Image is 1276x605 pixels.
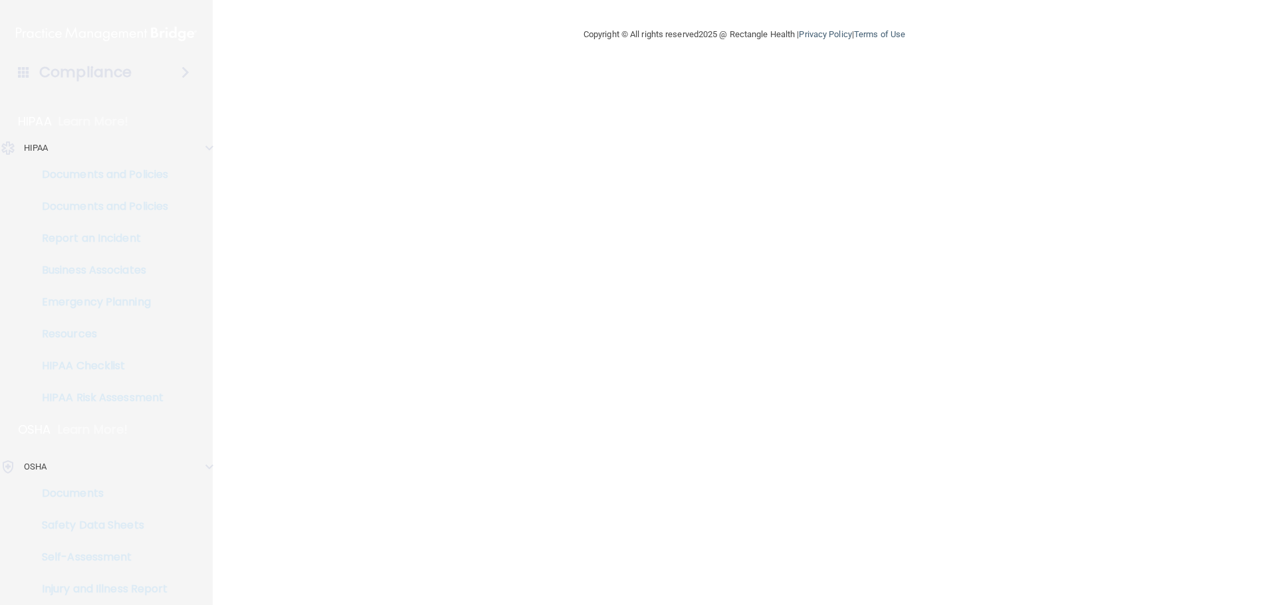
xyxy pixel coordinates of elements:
p: Emergency Planning [9,296,190,309]
p: Documents and Policies [9,200,190,213]
a: Terms of Use [854,29,905,39]
p: Learn More! [58,114,129,130]
p: Injury and Illness Report [9,582,190,596]
p: HIPAA Checklist [9,359,190,373]
p: Self-Assessment [9,551,190,564]
a: Privacy Policy [799,29,851,39]
p: HIPAA Risk Assessment [9,391,190,404]
p: OSHA [18,422,51,438]
p: Learn More! [58,422,128,438]
h4: Compliance [39,63,132,82]
img: PMB logo [16,21,197,47]
p: Documents [9,487,190,500]
p: Safety Data Sheets [9,519,190,532]
p: OSHA [24,459,47,475]
p: Report an Incident [9,232,190,245]
p: Resources [9,327,190,341]
p: HIPAA [18,114,52,130]
p: HIPAA [24,140,49,156]
div: Copyright © All rights reserved 2025 @ Rectangle Health | | [502,13,987,56]
p: Documents and Policies [9,168,190,181]
p: Business Associates [9,264,190,277]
